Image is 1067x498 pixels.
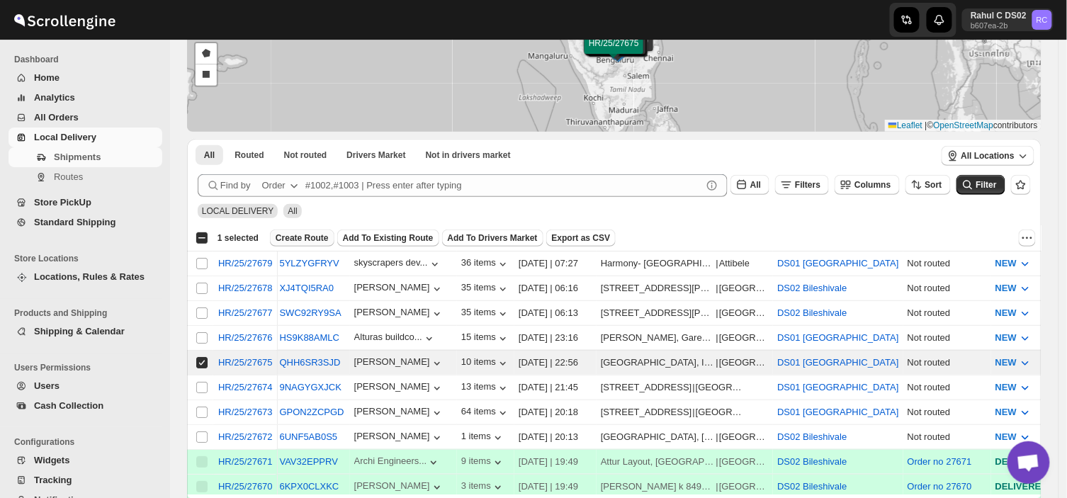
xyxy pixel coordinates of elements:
[34,380,60,391] span: Users
[461,431,505,445] button: 1 items
[9,451,162,470] button: Widgets
[9,470,162,490] button: Tracking
[354,257,428,268] div: skyscrapers dev...
[854,180,891,190] span: Columns
[354,282,444,296] button: [PERSON_NAME]
[34,132,96,142] span: Local Delivery
[546,230,616,247] button: Export as CSV
[987,252,1041,275] button: NEW
[417,145,519,165] button: Un-claimable
[962,9,1054,31] button: User menu
[987,351,1041,374] button: NEW
[354,257,442,271] button: skyscrapers dev...
[461,332,510,346] button: 15 items
[609,42,630,57] img: Marker
[254,174,310,197] button: Order
[552,232,611,244] span: Export as CSV
[925,180,942,190] span: Sort
[354,480,444,494] button: [PERSON_NAME]
[9,147,162,167] button: Shipments
[9,396,162,416] button: Cash Collection
[34,217,116,227] span: Standard Shipping
[354,431,444,445] div: [PERSON_NAME]
[461,381,510,395] button: 13 items
[777,481,847,492] button: DS02 Bileshivale
[719,281,769,295] div: [GEOGRAPHIC_DATA]
[601,331,716,345] div: [PERSON_NAME], Garebhavipalya
[777,431,847,442] button: DS02 Bileshivale
[354,332,422,342] div: Alturas buildco...
[442,230,543,247] button: Add To Drivers Market
[995,382,1017,392] span: NEW
[280,357,341,368] button: QHH6SR3SJD
[284,149,327,161] span: Not routed
[605,42,626,57] img: Marker
[34,112,79,123] span: All Orders
[908,306,987,320] div: Not routed
[976,180,997,190] span: Filter
[519,281,592,295] div: [DATE] | 06:16
[925,120,927,130] span: |
[777,456,847,467] button: DS02 Bileshivale
[519,455,592,469] div: [DATE] | 19:49
[908,380,987,395] div: Not routed
[196,64,217,86] a: Draw a rectangle
[218,431,273,442] div: HR/25/27672
[280,258,339,268] button: 5YLZYGFRYV
[461,356,510,370] button: 10 items
[987,401,1041,424] button: NEW
[777,307,847,318] button: DS02 Bileshivale
[346,149,405,161] span: Drivers Market
[908,331,987,345] div: Not routed
[218,357,273,368] div: HR/25/27675
[202,206,273,216] span: LOCAL DELIVERY
[34,197,91,208] span: Store PickUp
[1032,10,1052,30] span: Rahul C DS02
[601,256,769,271] div: |
[218,307,273,318] button: HR/25/27677
[34,326,125,336] span: Shipping & Calendar
[601,455,716,469] div: Attur Layout, [GEOGRAPHIC_DATA]
[601,480,769,494] div: |
[196,43,217,64] a: Draw a polygon
[519,380,592,395] div: [DATE] | 21:45
[601,405,769,419] div: |
[614,41,635,57] img: Marker
[608,47,629,62] img: Marker
[461,282,510,296] div: 35 items
[601,405,692,419] div: [STREET_ADDRESS]
[835,175,899,195] button: Columns
[995,258,1017,268] span: NEW
[601,380,692,395] div: [STREET_ADDRESS]
[354,381,444,395] button: [PERSON_NAME]
[605,45,626,60] img: Marker
[601,356,769,370] div: |
[34,72,60,83] span: Home
[34,475,72,485] span: Tracking
[218,481,273,492] button: HR/25/27670
[9,108,162,128] button: All Orders
[601,430,716,444] div: [GEOGRAPHIC_DATA], [GEOGRAPHIC_DATA], [GEOGRAPHIC_DATA]
[606,45,627,60] img: Marker
[426,149,511,161] span: Not in drivers market
[218,332,273,343] div: HR/25/27676
[601,430,769,444] div: |
[605,43,626,59] img: Marker
[934,120,994,130] a: OpenStreetMap
[218,283,273,293] button: HR/25/27678
[601,455,769,469] div: |
[908,481,972,492] button: Order no 27670
[719,331,769,345] div: [GEOGRAPHIC_DATA]
[777,283,847,293] button: DS02 Bileshivale
[908,456,972,467] button: Order no 27671
[54,171,83,182] span: Routes
[519,256,592,271] div: [DATE] | 07:27
[461,307,510,321] div: 35 items
[961,150,1015,162] span: All Locations
[280,382,341,392] button: 9NAGYGXJCK
[204,149,215,161] span: All
[448,232,538,244] span: Add To Drivers Market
